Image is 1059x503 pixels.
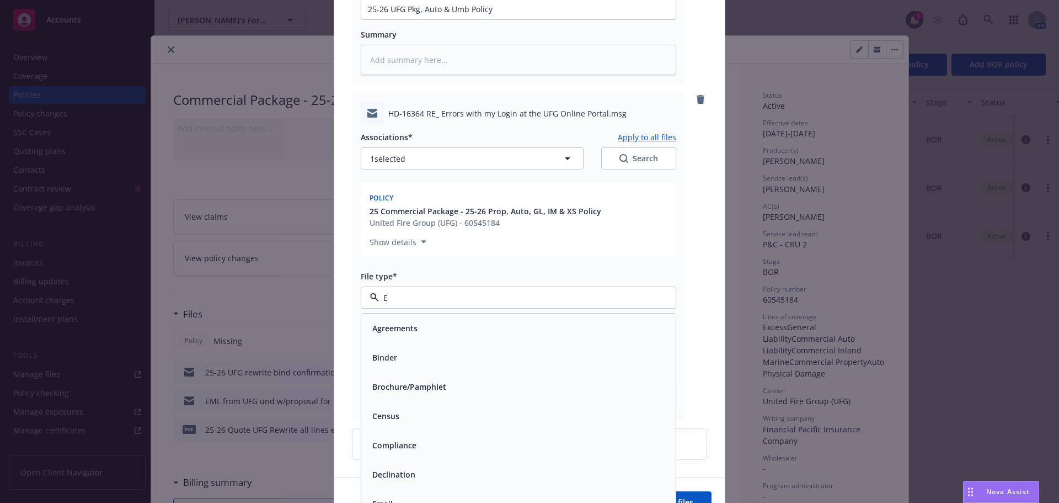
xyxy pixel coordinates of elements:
[352,428,707,460] div: Upload new files
[986,487,1030,496] span: Nova Assist
[372,322,418,334] button: Agreements
[963,481,1039,503] button: Nova Assist
[964,481,977,502] div: Drag to move
[372,352,397,363] button: Binder
[372,381,446,393] button: Brochure/Pamphlet
[372,410,399,422] button: Census
[372,440,416,451] button: Compliance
